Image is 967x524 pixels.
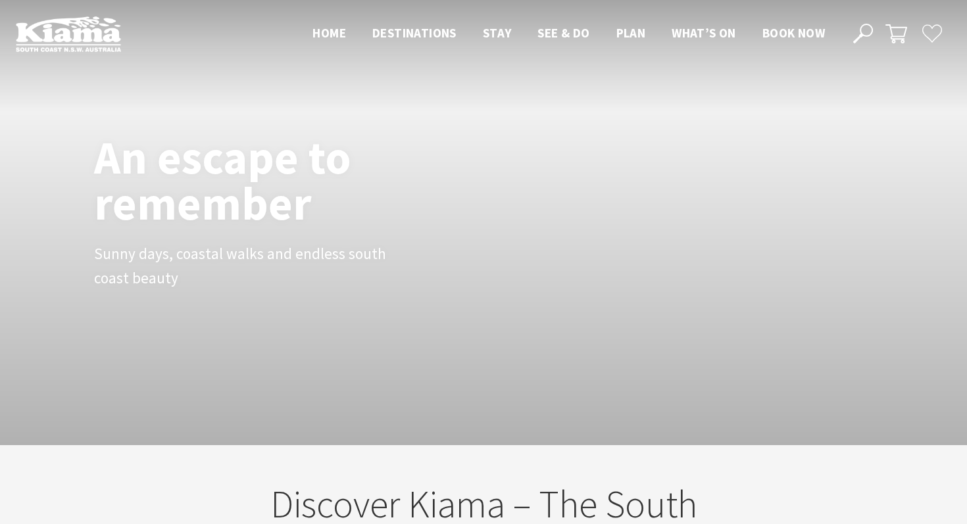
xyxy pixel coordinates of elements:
[94,134,456,226] h1: An escape to remember
[16,16,121,52] img: Kiama Logo
[616,25,646,41] span: Plan
[672,25,736,41] span: What’s On
[762,25,825,41] span: Book now
[94,242,390,291] p: Sunny days, coastal walks and endless south coast beauty
[483,25,512,41] span: Stay
[312,25,346,41] span: Home
[372,25,457,41] span: Destinations
[537,25,589,41] span: See & Do
[299,23,838,45] nav: Main Menu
